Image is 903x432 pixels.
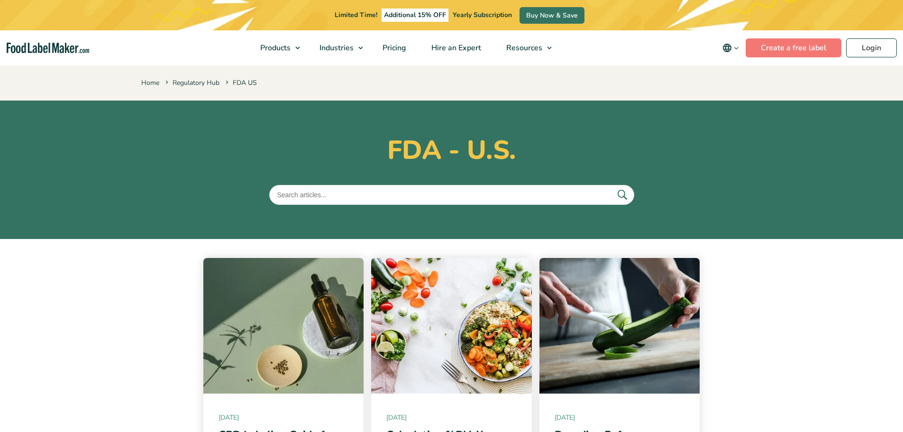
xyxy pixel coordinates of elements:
a: Regulatory Hub [173,78,219,87]
span: [DATE] [386,413,517,423]
span: Yearly Subscription [453,10,512,19]
a: Pricing [370,30,417,65]
span: Pricing [380,43,407,53]
a: Buy Now & Save [520,7,584,24]
a: Industries [307,30,368,65]
span: Limited Time! [335,10,377,19]
span: Products [257,43,292,53]
a: Resources [494,30,556,65]
span: Industries [317,43,355,53]
span: [DATE] [219,413,349,423]
span: FDA US [224,78,257,87]
span: [DATE] [555,413,685,423]
span: Hire an Expert [429,43,482,53]
input: Search articles... [269,185,634,205]
a: Home [141,78,159,87]
a: Create a free label [746,38,841,57]
a: Login [846,38,897,57]
h1: FDA - U.S. [141,135,762,166]
span: Additional 15% OFF [382,9,448,22]
span: Resources [503,43,543,53]
a: Hire an Expert [419,30,492,65]
a: Products [248,30,305,65]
